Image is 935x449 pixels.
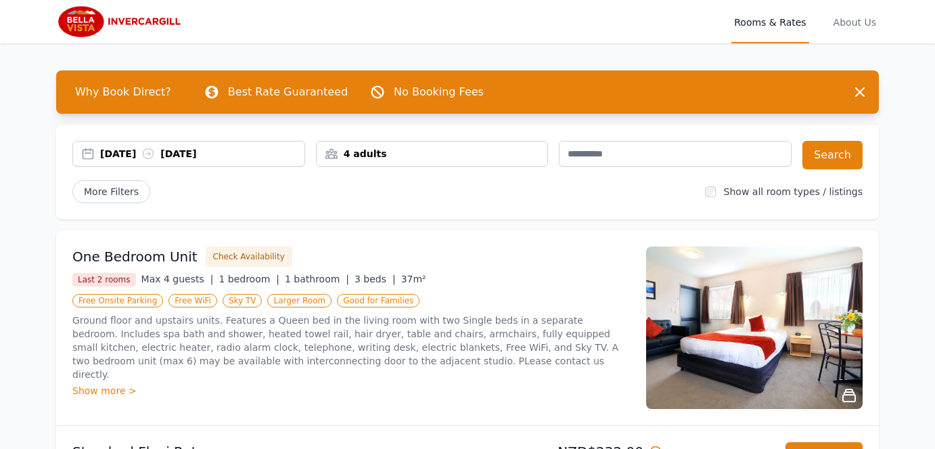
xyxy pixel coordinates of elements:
[355,274,396,284] span: 3 beds |
[72,294,163,307] span: Free Onsite Parking
[72,314,630,381] p: Ground floor and upstairs units. Features a Queen bed in the living room with two Single beds in ...
[72,384,630,398] div: Show more >
[168,294,217,307] span: Free WiFi
[337,294,419,307] span: Good for Families
[219,274,279,284] span: 1 bedroom |
[317,147,548,161] div: 4 adults
[64,79,182,106] span: Why Book Direct?
[267,294,332,307] span: Larger Room
[206,247,292,267] button: Check Availability
[802,141,863,169] button: Search
[100,147,304,161] div: [DATE] [DATE]
[72,247,198,266] h3: One Bedroom Unit
[223,294,263,307] span: Sky TV
[72,273,136,286] span: Last 2 rooms
[56,5,186,38] img: Bella Vista Invercargill
[724,186,863,197] label: Show all room types / listings
[228,84,348,100] p: Best Rate Guaranteed
[141,274,214,284] span: Max 4 guests |
[394,84,484,100] p: No Booking Fees
[401,274,426,284] span: 37m²
[285,274,349,284] span: 1 bathroom |
[72,180,150,203] span: More Filters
